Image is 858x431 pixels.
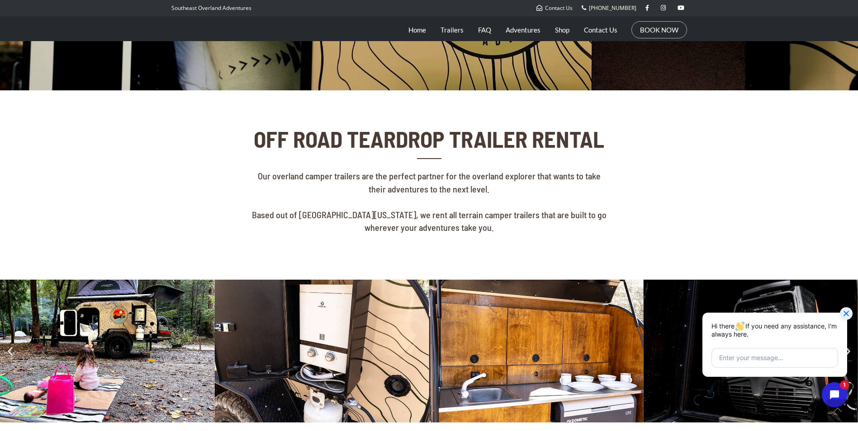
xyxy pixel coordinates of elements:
[441,19,464,41] a: Trailers
[429,280,644,422] div: 4 / 5
[478,19,491,41] a: FAQ
[214,280,429,422] div: 3 / 5
[644,280,858,422] div: 5 / 5
[582,4,636,12] a: [PHONE_NUMBER]
[536,4,573,12] a: Contact Us
[640,25,678,34] a: BOOK NOW
[251,126,607,151] h2: OFF ROAD TEARDROP TRAILER RENTAL
[506,19,540,41] a: Adventures
[251,169,607,234] p: Our overland camper trailers are the perfect partner for the overland explorer that wants to take...
[555,19,569,41] a: Shop
[545,4,573,12] span: Contact Us
[589,4,636,12] span: [PHONE_NUMBER]
[429,280,644,422] img: brx-overland-camper-trailer-galley-cabinets.webp
[214,280,429,422] img: eccotemp-el5-instant-hot-water-heater-shower
[842,345,853,356] div: Next slide
[5,345,16,356] div: Previous slide
[584,19,617,41] a: Contact Us
[408,19,426,41] a: Home
[644,280,858,422] img: genmax-3500iaed-generator.webp
[171,2,251,14] p: Southeast Overland Adventures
